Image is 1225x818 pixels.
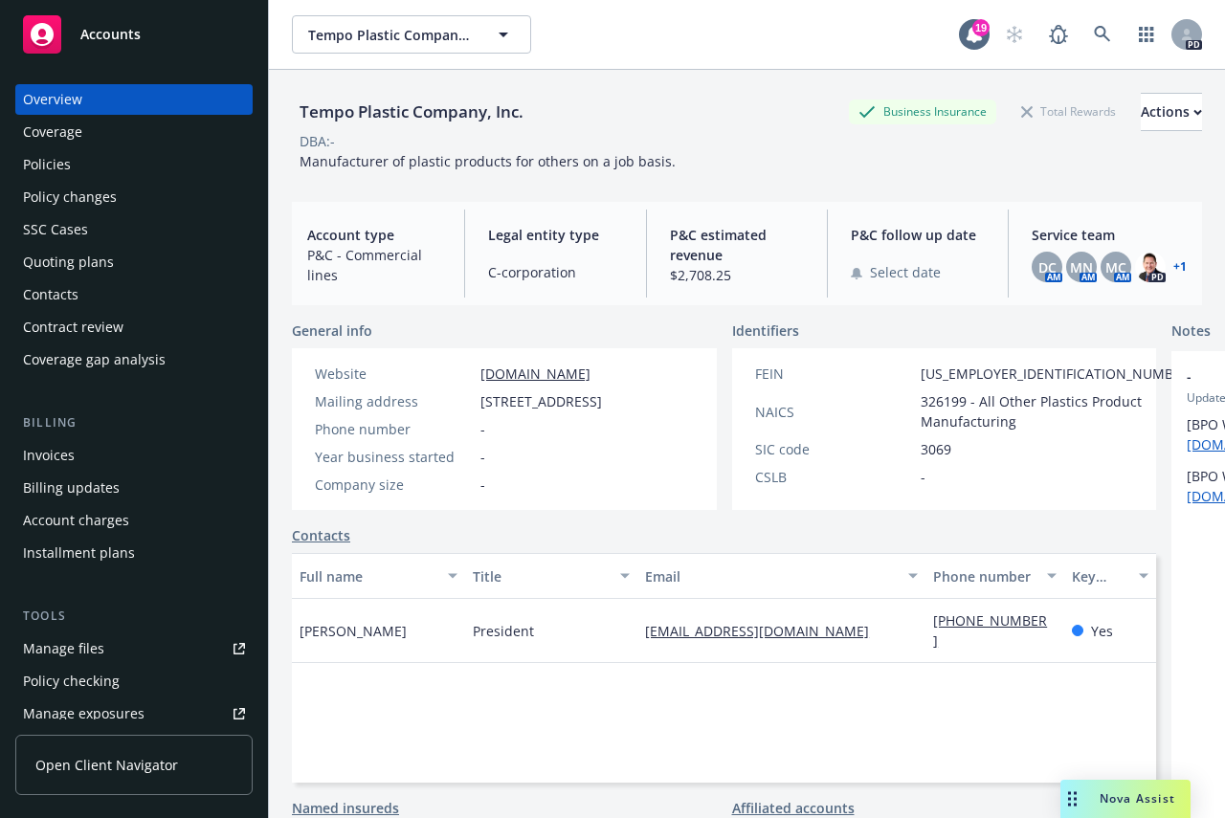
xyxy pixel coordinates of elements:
span: - [480,419,485,439]
div: Phone number [315,419,473,439]
a: Search [1083,15,1122,54]
a: Coverage gap analysis [15,344,253,375]
a: Contacts [292,525,350,545]
div: Policy changes [23,182,117,212]
div: Mailing address [315,391,473,411]
span: C-corporation [488,262,622,282]
span: MC [1105,257,1126,277]
div: Billing updates [23,473,120,503]
a: Switch app [1127,15,1166,54]
a: Manage files [15,633,253,664]
span: P&C follow up date [851,225,985,245]
div: Coverage [23,117,82,147]
div: NAICS [755,402,913,422]
div: Contacts [23,279,78,310]
a: Contacts [15,279,253,310]
span: Tempo Plastic Company, Inc. [308,25,474,45]
button: Actions [1141,93,1202,131]
div: Phone number [933,566,1035,586]
a: Account charges [15,505,253,536]
span: Legal entity type [488,225,622,245]
div: DBA: - [300,131,335,151]
div: Account charges [23,505,129,536]
div: Key contact [1072,566,1127,586]
span: Service team [1032,225,1187,245]
span: Nova Assist [1100,790,1175,807]
div: Policy checking [23,666,120,696]
div: SSC Cases [23,214,88,245]
a: Coverage [15,117,253,147]
span: Manufacturer of plastic products for others on a job basis. [300,152,676,170]
a: +1 [1173,261,1187,273]
span: Yes [1091,621,1113,641]
button: Tempo Plastic Company, Inc. [292,15,531,54]
span: President [473,621,534,641]
button: Key contact [1064,553,1156,599]
button: Title [465,553,638,599]
div: Full name [300,566,436,586]
div: 19 [972,19,990,36]
div: Drag to move [1060,780,1084,818]
span: Open Client Navigator [35,755,178,775]
span: - [480,475,485,495]
span: Accounts [80,27,141,42]
div: SIC code [755,439,913,459]
span: DC [1038,257,1057,277]
div: Email [645,566,897,586]
a: Quoting plans [15,247,253,277]
a: Contract review [15,312,253,343]
span: P&C estimated revenue [670,225,804,265]
div: Contract review [23,312,123,343]
div: Manage files [23,633,104,664]
div: Installment plans [23,538,135,568]
div: Manage exposures [23,698,145,729]
div: Actions [1141,94,1202,130]
div: Tools [15,607,253,626]
a: Affiliated accounts [732,798,855,818]
div: Tempo Plastic Company, Inc. [292,99,531,124]
a: Start snowing [995,15,1034,54]
span: [STREET_ADDRESS] [480,391,602,411]
span: Notes [1171,321,1211,343]
span: $2,708.25 [670,265,804,285]
a: SSC Cases [15,214,253,245]
a: Policies [15,149,253,180]
span: General info [292,321,372,341]
div: Year business started [315,447,473,467]
div: Billing [15,413,253,432]
a: Manage exposures [15,698,253,729]
div: CSLB [755,467,913,487]
a: Accounts [15,8,253,61]
a: Policy checking [15,666,253,696]
a: [EMAIL_ADDRESS][DOMAIN_NAME] [645,622,884,640]
a: Billing updates [15,473,253,503]
div: Invoices [23,440,75,471]
span: Identifiers [732,321,799,341]
div: Policies [23,149,71,180]
span: Select date [870,262,941,282]
a: Named insureds [292,798,399,818]
div: Overview [23,84,82,115]
button: Full name [292,553,465,599]
button: Phone number [925,553,1063,599]
span: MN [1070,257,1093,277]
div: Title [473,566,610,586]
div: Company size [315,475,473,495]
span: - [480,447,485,467]
button: Nova Assist [1060,780,1191,818]
a: Installment plans [15,538,253,568]
div: Business Insurance [849,99,996,123]
div: Quoting plans [23,247,114,277]
img: photo [1135,252,1166,282]
div: Website [315,364,473,384]
a: Report a Bug [1039,15,1078,54]
a: Policy changes [15,182,253,212]
span: Account type [307,225,441,245]
a: [DOMAIN_NAME] [480,365,590,383]
span: P&C - Commercial lines [307,245,441,285]
div: Total Rewards [1012,99,1125,123]
a: Overview [15,84,253,115]
div: Coverage gap analysis [23,344,166,375]
span: [PERSON_NAME] [300,621,407,641]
